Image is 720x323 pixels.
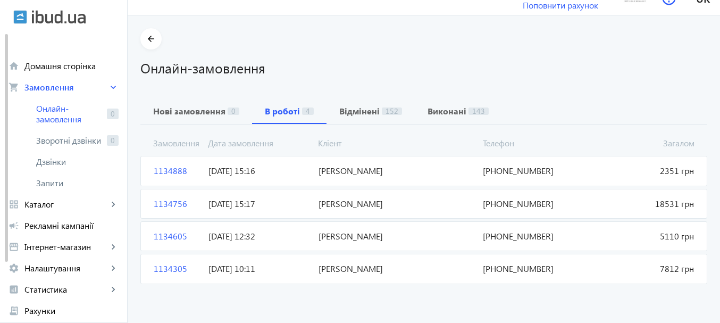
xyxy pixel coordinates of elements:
[314,263,479,275] span: [PERSON_NAME]
[9,199,19,210] mat-icon: grid_view
[9,305,19,316] mat-icon: receipt_long
[265,107,300,115] b: В роботі
[149,165,204,177] span: 1134888
[32,10,86,24] img: ibud_text.svg
[149,137,204,149] span: Замовлення
[24,199,108,210] span: Каталог
[108,284,119,295] mat-icon: keyboard_arrow_right
[108,263,119,274] mat-icon: keyboard_arrow_right
[479,198,588,210] span: [PHONE_NUMBER]
[468,107,489,115] span: 143
[9,242,19,252] mat-icon: storefront
[314,230,479,242] span: [PERSON_NAME]
[479,137,589,149] span: Телефон
[9,284,19,295] mat-icon: analytics
[36,156,119,167] span: Дзвінки
[36,178,119,188] span: Запити
[228,107,239,115] span: 0
[204,198,314,210] span: [DATE] 15:17
[140,59,707,77] h1: Онлайн-замовлення
[204,263,314,275] span: [DATE] 10:11
[314,137,479,149] span: Кліент
[479,263,588,275] span: [PHONE_NUMBER]
[149,198,204,210] span: 1134756
[204,137,314,149] span: Дата замовлення
[589,165,698,177] span: 2351 грн
[145,32,158,46] mat-icon: arrow_back
[24,263,108,274] span: Налаштування
[204,230,314,242] span: [DATE] 12:32
[24,82,108,93] span: Замовлення
[314,165,479,177] span: [PERSON_NAME]
[13,10,27,24] img: ibud.svg
[479,165,588,177] span: [PHONE_NUMBER]
[36,103,103,125] span: Онлайн-замовлення
[108,242,119,252] mat-icon: keyboard_arrow_right
[339,107,380,115] b: Відмінені
[149,230,204,242] span: 1134605
[589,198,698,210] span: 18531 грн
[149,263,204,275] span: 1134305
[302,107,314,115] span: 4
[108,199,119,210] mat-icon: keyboard_arrow_right
[108,82,119,93] mat-icon: keyboard_arrow_right
[107,135,119,146] span: 0
[589,230,698,242] span: 5110 грн
[479,230,588,242] span: [PHONE_NUMBER]
[589,137,699,149] span: Загалом
[9,263,19,274] mat-icon: settings
[36,135,103,146] span: Зворотні дзвінки
[9,82,19,93] mat-icon: shopping_cart
[24,61,119,71] span: Домашня сторінка
[314,198,479,210] span: [PERSON_NAME]
[589,263,698,275] span: 7812 грн
[153,107,225,115] b: Нові замовлення
[428,107,466,115] b: Виконані
[24,242,108,252] span: Інтернет-магазин
[24,284,108,295] span: Статистика
[24,305,119,316] span: Рахунки
[24,220,119,231] span: Рекламні кампанії
[9,61,19,71] mat-icon: home
[107,109,119,119] span: 0
[382,107,402,115] span: 152
[204,165,314,177] span: [DATE] 15:16
[9,220,19,231] mat-icon: campaign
